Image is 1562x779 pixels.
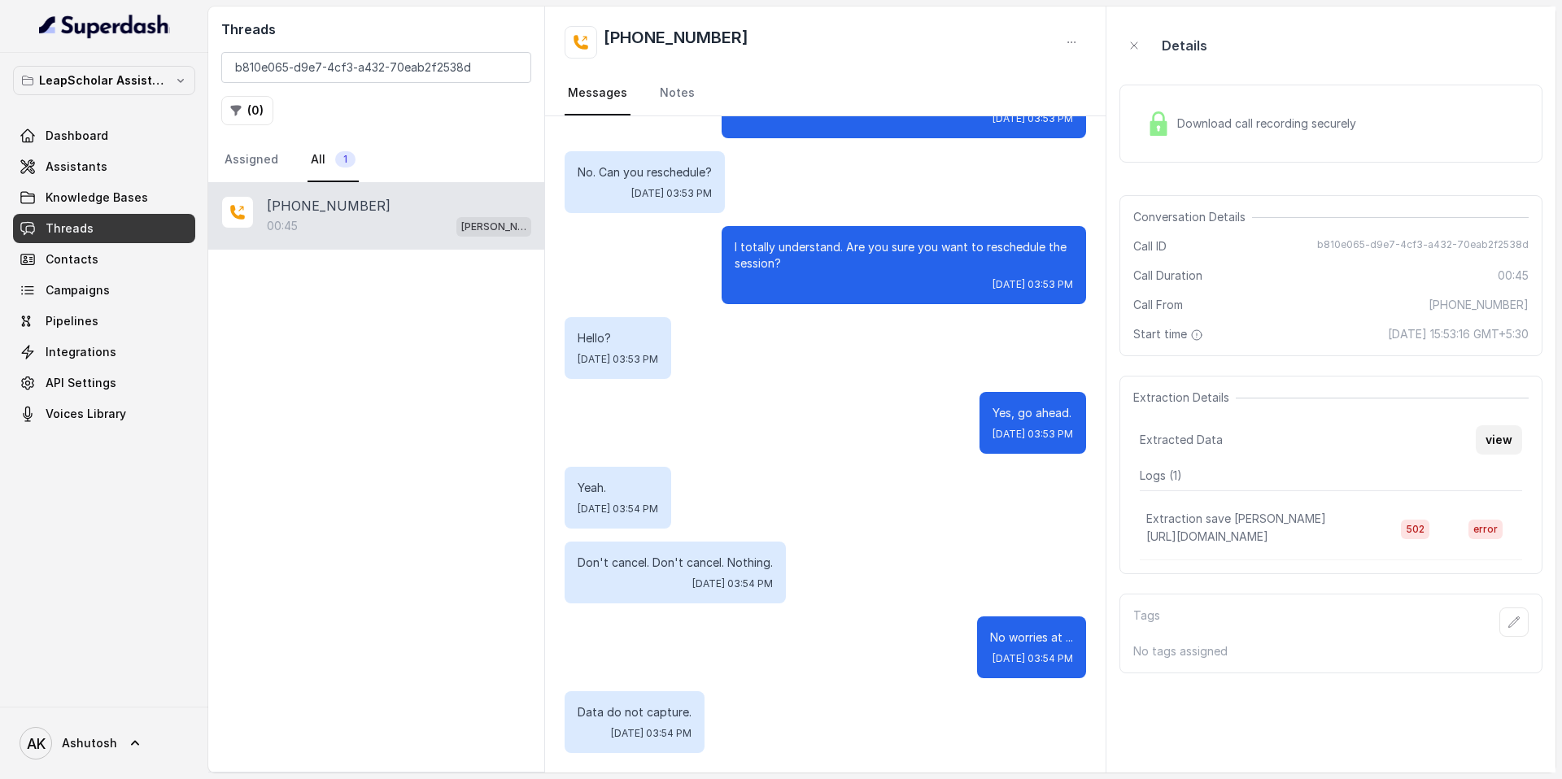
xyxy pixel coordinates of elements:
a: All1 [308,138,359,182]
p: No. Can you reschedule? [578,164,712,181]
p: Tags [1133,607,1160,637]
span: b810e065-d9e7-4cf3-a432-70eab2f2538d [1317,238,1529,255]
span: Campaigns [46,282,110,298]
span: Extraction Details [1133,389,1236,406]
input: Search by Call ID or Phone Number [221,52,531,83]
span: [DATE] 03:54 PM [611,727,692,740]
p: Data do not capture. [578,704,692,720]
span: Call ID [1133,238,1167,255]
p: Extraction save [PERSON_NAME] [1146,511,1326,527]
p: Yeah. [578,480,658,496]
a: Threads [13,214,195,243]
span: Start time [1133,326,1206,342]
button: view [1476,425,1522,455]
span: Voices Library [46,406,126,422]
span: Call Duration [1133,268,1202,284]
a: Ashutosh [13,720,195,766]
span: Call From [1133,297,1183,313]
span: [DATE] 03:54 PM [692,577,773,590]
a: Knowledge Bases [13,183,195,212]
a: Assistants [13,152,195,181]
p: 00:45 [267,218,298,234]
button: LeapScholar Assistant [13,66,195,95]
a: Voices Library [13,399,195,429]
button: (0) [221,96,273,125]
a: Campaigns [13,276,195,305]
span: 1 [335,151,356,168]
span: Ashutosh [62,735,117,751]
span: Contacts [46,251,98,268]
span: [DATE] 03:54 PM [578,503,658,516]
span: [DATE] 03:53 PM [993,278,1073,291]
p: No tags assigned [1133,643,1529,659]
span: 502 [1401,520,1429,539]
span: API Settings [46,375,116,391]
h2: Threads [221,20,531,39]
p: Hello? [578,330,658,346]
span: Extracted Data [1140,432,1223,448]
nav: Tabs [565,72,1086,115]
span: Download call recording securely [1177,115,1363,132]
span: Threads [46,220,94,237]
a: Messages [565,72,630,115]
a: API Settings [13,368,195,398]
span: [DATE] 15:53:16 GMT+5:30 [1388,326,1529,342]
span: Pipelines [46,313,98,329]
span: Dashboard [46,128,108,144]
a: Integrations [13,337,195,367]
p: I totally understand. Are you sure you want to reschedule the session? [735,239,1073,272]
p: LeapScholar Assistant [39,71,169,90]
p: Don't cancel. Don't cancel. Nothing. [578,555,773,571]
span: [DATE] 03:53 PM [578,353,658,366]
nav: Tabs [221,138,531,182]
text: AK [27,735,46,752]
p: Yes, go ahead. [993,405,1073,421]
a: Contacts [13,245,195,274]
a: Notes [657,72,698,115]
a: Dashboard [13,121,195,150]
img: light.svg [39,13,170,39]
span: Conversation Details [1133,209,1252,225]
span: error [1468,520,1503,539]
span: [URL][DOMAIN_NAME] [1146,529,1268,543]
span: Assistants [46,159,107,175]
p: No worries at ... [990,629,1073,646]
span: Integrations [46,344,116,360]
span: 00:45 [1498,268,1529,284]
p: [PHONE_NUMBER] [267,196,390,215]
p: Details [1162,36,1207,55]
p: [PERSON_NAME] ielts testing (agent -1) [461,219,526,235]
p: Logs ( 1 ) [1140,468,1522,484]
span: [PHONE_NUMBER] [1429,297,1529,313]
span: [DATE] 03:53 PM [993,112,1073,125]
span: [DATE] 03:53 PM [993,428,1073,441]
img: Lock Icon [1146,111,1171,136]
span: [DATE] 03:54 PM [993,652,1073,665]
span: Knowledge Bases [46,189,148,206]
h2: [PHONE_NUMBER] [604,26,748,59]
span: [DATE] 03:53 PM [631,187,712,200]
a: Assigned [221,138,281,182]
a: Pipelines [13,307,195,336]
